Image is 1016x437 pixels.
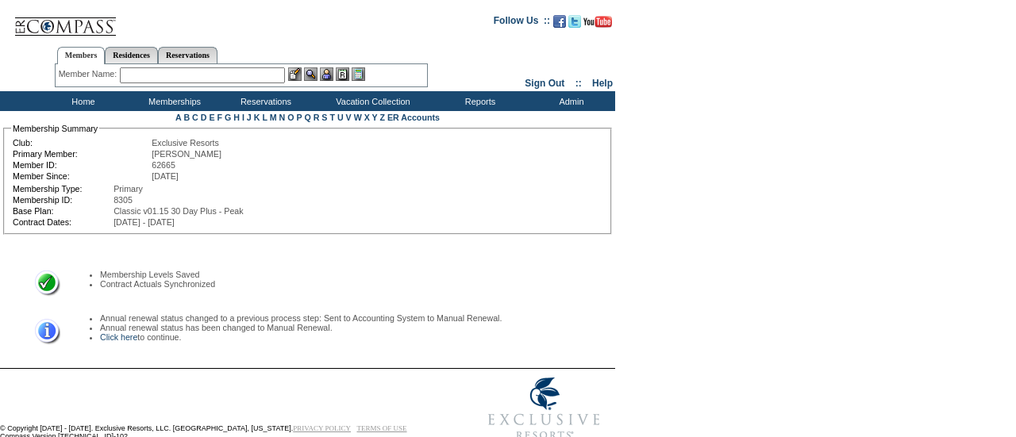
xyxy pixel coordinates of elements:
[114,195,133,205] span: 8305
[583,16,612,28] img: Subscribe to our YouTube Channel
[270,113,277,122] a: M
[279,113,286,122] a: N
[568,20,581,29] a: Follow us on Twitter
[100,332,588,342] li: to continue.
[114,206,243,216] span: Classic v01.15 30 Day Plus - Peak
[304,67,317,81] img: View
[13,149,150,159] td: Primary Member:
[152,138,219,148] span: Exclusive Resorts
[183,113,190,122] a: B
[352,67,365,81] img: b_calculator.gif
[337,113,344,122] a: U
[13,138,150,148] td: Club:
[387,113,440,122] a: ER Accounts
[524,91,615,111] td: Admin
[357,424,407,432] a: TERMS OF USE
[287,113,294,122] a: O
[297,113,302,122] a: P
[372,113,378,122] a: Y
[575,78,582,89] span: ::
[553,15,566,28] img: Become our fan on Facebook
[114,184,143,194] span: Primary
[59,67,120,81] div: Member Name:
[175,113,181,122] a: A
[127,91,218,111] td: Memberships
[233,113,240,122] a: H
[525,78,564,89] a: Sign Out
[13,217,112,227] td: Contract Dates:
[13,195,112,205] td: Membership ID:
[192,113,198,122] a: C
[583,20,612,29] a: Subscribe to our YouTube Channel
[364,113,370,122] a: X
[152,149,221,159] span: [PERSON_NAME]
[158,47,217,63] a: Reservations
[314,113,320,122] a: R
[100,270,588,279] li: Membership Levels Saved
[329,113,335,122] a: T
[568,15,581,28] img: Follow us on Twitter
[433,91,524,111] td: Reports
[346,113,352,122] a: V
[100,332,137,342] a: Click here
[242,113,244,122] a: I
[152,171,179,181] span: [DATE]
[25,319,60,345] img: Information Message
[36,91,127,111] td: Home
[218,91,310,111] td: Reservations
[57,47,106,64] a: Members
[310,91,433,111] td: Vacation Collection
[100,279,588,289] li: Contract Actuals Synchronized
[152,160,175,170] span: 62665
[254,113,260,122] a: K
[13,206,112,216] td: Base Plan:
[225,113,231,122] a: G
[288,67,302,81] img: b_edit.gif
[592,78,613,89] a: Help
[13,4,117,36] img: Compass Home
[293,424,351,432] a: PRIVACY POLICY
[247,113,252,122] a: J
[320,67,333,81] img: Impersonate
[13,184,112,194] td: Membership Type:
[553,20,566,29] a: Become our fan on Facebook
[114,217,175,227] span: [DATE] - [DATE]
[100,323,588,332] li: Annual renewal status has been changed to Manual Renewal.
[201,113,207,122] a: D
[13,160,150,170] td: Member ID:
[105,47,158,63] a: Residences
[217,113,222,122] a: F
[100,313,588,323] li: Annual renewal status changed to a previous process step: Sent to Accounting System to Manual Ren...
[13,171,150,181] td: Member Since:
[354,113,362,122] a: W
[321,113,327,122] a: S
[336,67,349,81] img: Reservations
[494,13,550,33] td: Follow Us ::
[304,113,310,122] a: Q
[262,113,267,122] a: L
[379,113,385,122] a: Z
[209,113,214,122] a: E
[11,124,99,133] legend: Membership Summary
[25,270,60,297] img: Success Message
